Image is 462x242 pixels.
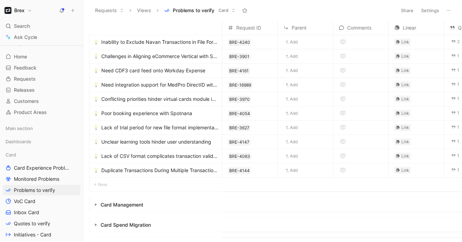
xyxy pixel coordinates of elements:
button: Settings [418,6,443,15]
a: 💡Challenges in Aligning eCommerce Vertical with Span's Priorities [94,52,219,60]
a: 💡Poor booking experience with Spotnana [94,109,219,118]
img: 💡 [94,97,99,102]
button: New [91,180,110,189]
div: Main section [3,123,80,134]
div: Dashboards [3,136,80,147]
span: 2 [457,40,460,44]
a: 💡Need CDF3 card feed onto Workday Expense [94,66,219,75]
a: VoC Card [3,196,80,207]
img: 💡 [94,54,99,59]
span: Inbox Card [14,209,39,216]
a: 1 [450,138,461,145]
a: Releases [3,85,80,95]
span: Ask Cycle [14,33,37,41]
span: Requests [14,75,36,82]
div: Card Management [101,201,143,209]
button: 1 [450,109,461,117]
span: 1 [457,154,460,158]
span: Initiatives - Card [14,231,51,238]
button: Add [283,123,300,132]
span: Request ID [236,24,261,32]
button: BrexBrex [3,6,34,15]
span: Problems to verify [173,7,214,14]
a: Feedback [3,63,80,73]
a: Problems to verify [3,185,80,195]
a: 💡Unclear learning tools hinder user understanding [94,138,219,146]
span: Inability to Exclude Navan Transactions in File Format [101,38,219,46]
span: Problems to verify [14,187,55,194]
span: Unclear learning tools hinder user understanding [101,138,211,146]
button: 2 [450,38,461,46]
span: 1 [457,111,460,115]
a: 1 [450,52,461,60]
a: Card Experience Problems [3,163,80,173]
div: Comments [333,24,388,32]
img: 💡 [94,139,99,144]
button: BRE-4144 [228,167,251,174]
a: Ask Cycle [3,32,80,42]
div: Link [401,67,410,74]
button: Add [283,138,300,146]
div: Main section [3,123,80,136]
div: CardCard Experience ProblemsMonitored ProblemsProblems to verifyVoC CardInbox CardQuotes to verif... [3,150,80,240]
a: 1 [450,166,461,174]
a: 💡Duplicate Transactions During Multiple Transaction Testing [94,166,219,175]
span: 1 [457,168,460,172]
button: 1 [450,66,461,74]
div: Dashboards [3,136,80,149]
span: 1 [457,54,460,58]
button: Add [283,81,300,89]
a: 💡Lack of trial period for new file format implementation [94,123,219,132]
img: 💡 [94,82,99,87]
img: 💡 [94,68,99,73]
img: 💡 [94,125,99,130]
div: Search [3,21,80,31]
img: 💡 [94,154,99,159]
a: Home [3,51,80,62]
a: Inbox Card [3,207,80,218]
button: BRE-4161 [228,67,250,74]
button: 1 [450,81,461,88]
span: Product Areas [14,109,47,116]
span: Need CDF3 card feed onto Workday Expense [101,66,205,75]
span: Dashboards [6,138,31,145]
button: BRE-16989 [228,82,253,89]
span: Monitored Problems [14,176,59,183]
span: Conflicting priorities hinder virtual cards module implementation [101,95,219,103]
a: 💡Inability to Exclude Navan Transactions in File Format [94,38,219,46]
img: Brex [5,7,11,14]
h1: Brex [14,7,25,14]
span: Parent [292,24,307,32]
span: Lack of CSV format complicates transaction validation [101,152,219,160]
span: Main section [6,125,33,132]
button: BRE-3627 [228,124,251,131]
span: Card [6,151,16,158]
button: 1 [450,123,461,131]
a: Product Areas [3,107,80,118]
span: Card [219,7,229,14]
button: BRE-4147 [228,139,251,146]
button: BRE-3970 [228,96,251,103]
button: Requests [92,5,127,16]
button: BRE-4063 [228,153,251,160]
span: Quotes to verify [14,220,50,227]
div: Request ID [222,24,277,32]
div: Link [401,81,410,88]
div: Link [401,138,410,145]
div: Link [401,153,410,160]
img: 💡 [94,40,99,45]
span: 1 [457,82,460,87]
span: Customers [14,98,39,105]
span: 1 [457,97,460,101]
span: Comments [347,24,371,32]
div: Parent [278,24,333,32]
span: Search [14,22,30,30]
button: Add [283,152,300,160]
button: Add [283,66,300,75]
span: Duplicate Transactions During Multiple Transaction Testing [101,166,219,175]
div: Link [401,110,410,117]
a: Monitored Problems [3,174,80,184]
